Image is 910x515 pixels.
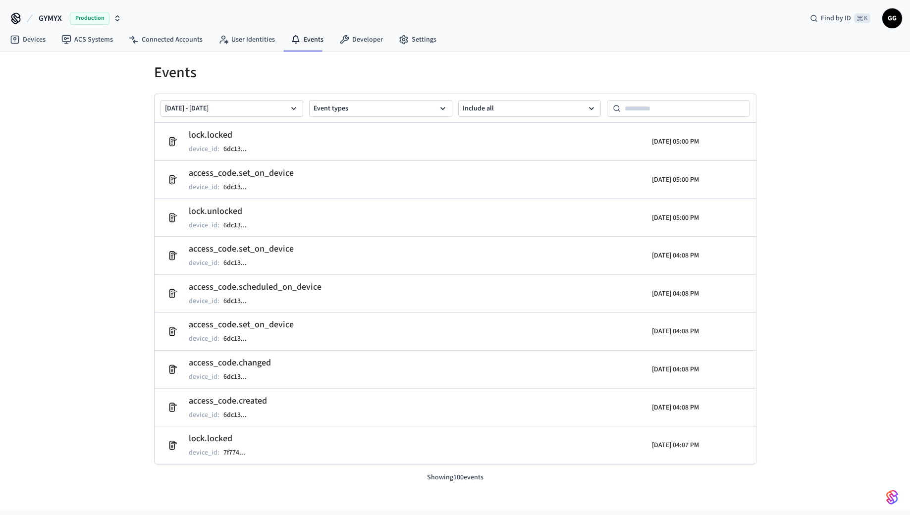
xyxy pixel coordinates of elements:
[652,289,699,299] p: [DATE] 04:08 PM
[189,220,219,230] p: device_id :
[189,296,219,306] p: device_id :
[652,175,699,185] p: [DATE] 05:00 PM
[221,181,257,193] button: 6dc13...
[652,137,699,147] p: [DATE] 05:00 PM
[189,280,321,294] h2: access_code.scheduled_on_device
[882,8,902,28] button: GG
[854,13,870,23] span: ⌘ K
[652,326,699,336] p: [DATE] 04:08 PM
[221,257,257,269] button: 6dc13...
[221,143,257,155] button: 6dc13...
[189,356,271,370] h2: access_code.changed
[154,472,756,483] p: Showing 100 events
[886,489,898,505] img: SeamLogoGradient.69752ec5.svg
[821,13,851,23] span: Find by ID
[802,9,878,27] div: Find by ID⌘ K
[189,394,267,408] h2: access_code.created
[189,166,294,180] h2: access_code.set_on_device
[652,440,699,450] p: [DATE] 04:07 PM
[883,9,901,27] span: GG
[189,372,219,382] p: device_id :
[189,334,219,344] p: device_id :
[189,410,219,419] p: device_id :
[309,100,452,117] button: Event types
[189,144,219,154] p: device_id :
[189,432,255,446] h2: lock.locked
[652,402,699,412] p: [DATE] 04:08 PM
[221,371,257,383] button: 6dc13...
[652,213,699,223] p: [DATE] 05:00 PM
[331,31,391,49] a: Developer
[54,31,121,49] a: ACS Systems
[189,205,257,218] h2: lock.unlocked
[189,448,219,458] p: device_id :
[189,318,294,332] h2: access_code.set_on_device
[652,364,699,374] p: [DATE] 04:08 PM
[221,447,255,459] button: 7f774...
[189,258,219,268] p: device_id :
[154,64,756,82] h1: Events
[283,31,331,49] a: Events
[221,295,257,307] button: 6dc13...
[391,31,444,49] a: Settings
[189,242,294,256] h2: access_code.set_on_device
[70,12,109,25] span: Production
[2,31,54,49] a: Devices
[652,251,699,260] p: [DATE] 04:08 PM
[189,182,219,192] p: device_id :
[39,12,62,24] span: GYMYX
[221,333,257,345] button: 6dc13...
[221,409,257,420] button: 6dc13...
[121,31,211,49] a: Connected Accounts
[221,219,257,231] button: 6dc13...
[211,31,283,49] a: User Identities
[189,128,257,142] h2: lock.locked
[458,100,601,117] button: Include all
[161,100,304,117] button: [DATE] - [DATE]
